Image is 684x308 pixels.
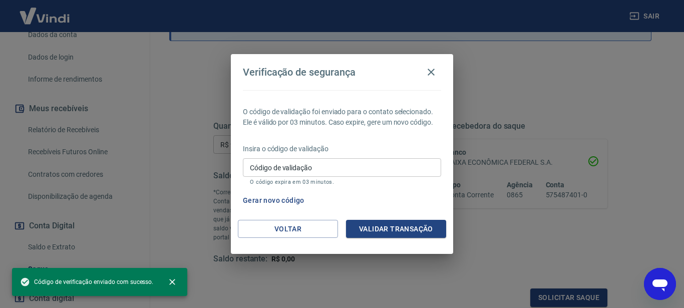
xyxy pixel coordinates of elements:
p: O código de validação foi enviado para o contato selecionado. Ele é válido por 03 minutos. Caso e... [243,107,441,128]
h4: Verificação de segurança [243,66,356,78]
button: Gerar novo código [239,191,308,210]
iframe: Botão para abrir a janela de mensagens [644,268,676,300]
button: Voltar [238,220,338,238]
button: close [161,271,183,293]
p: O código expira em 03 minutos. [250,179,434,185]
span: Código de verificação enviado com sucesso. [20,277,153,287]
p: Insira o código de validação [243,144,441,154]
button: Validar transação [346,220,446,238]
